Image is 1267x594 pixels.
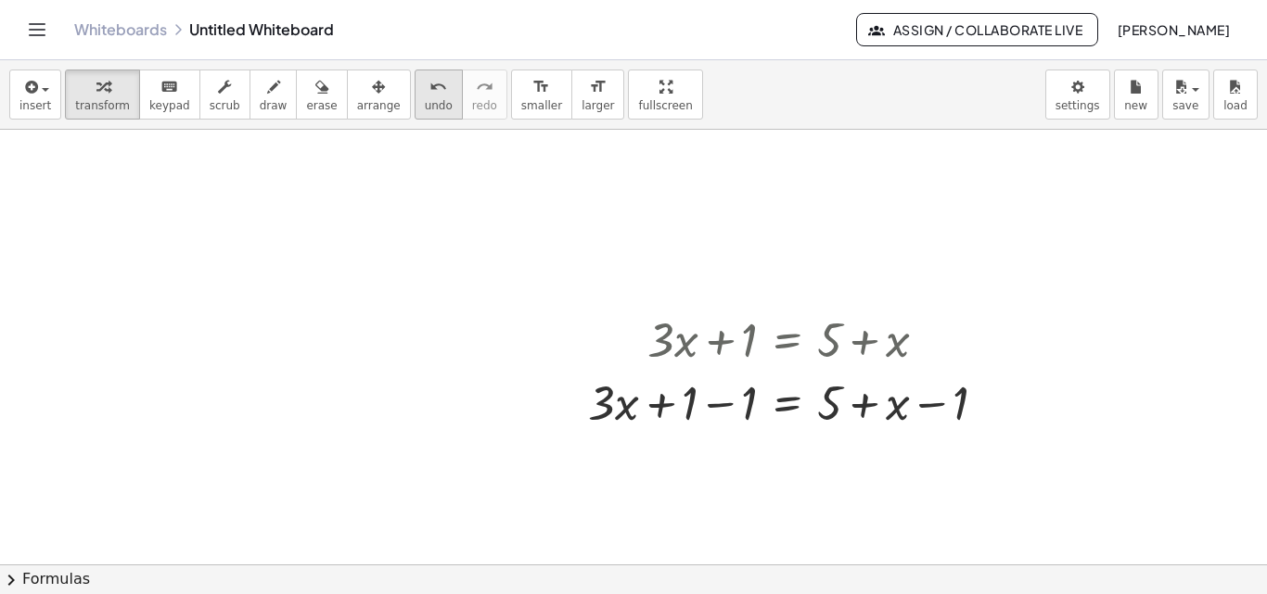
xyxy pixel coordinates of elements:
span: redo [472,99,497,112]
button: keyboardkeypad [139,70,200,120]
button: save [1162,70,1209,120]
button: [PERSON_NAME] [1102,13,1245,46]
span: new [1124,99,1147,112]
span: draw [260,99,288,112]
button: arrange [347,70,411,120]
i: redo [476,76,493,98]
i: format_size [589,76,607,98]
span: save [1172,99,1198,112]
span: transform [75,99,130,112]
span: larger [582,99,614,112]
span: undo [425,99,453,112]
button: undoundo [415,70,463,120]
button: new [1114,70,1158,120]
span: [PERSON_NAME] [1117,21,1230,38]
i: undo [429,76,447,98]
i: keyboard [160,76,178,98]
span: Assign / Collaborate Live [872,21,1082,38]
button: Assign / Collaborate Live [856,13,1098,46]
i: format_size [532,76,550,98]
button: fullscreen [628,70,702,120]
span: erase [306,99,337,112]
button: transform [65,70,140,120]
button: draw [250,70,298,120]
span: smaller [521,99,562,112]
span: scrub [210,99,240,112]
span: settings [1056,99,1100,112]
button: load [1213,70,1258,120]
button: insert [9,70,61,120]
button: redoredo [462,70,507,120]
button: format_sizelarger [571,70,624,120]
button: format_sizesmaller [511,70,572,120]
button: erase [296,70,347,120]
span: arrange [357,99,401,112]
span: keypad [149,99,190,112]
span: insert [19,99,51,112]
a: Whiteboards [74,20,167,39]
button: settings [1045,70,1110,120]
button: Toggle navigation [22,15,52,44]
span: load [1223,99,1248,112]
span: fullscreen [638,99,692,112]
button: scrub [199,70,250,120]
